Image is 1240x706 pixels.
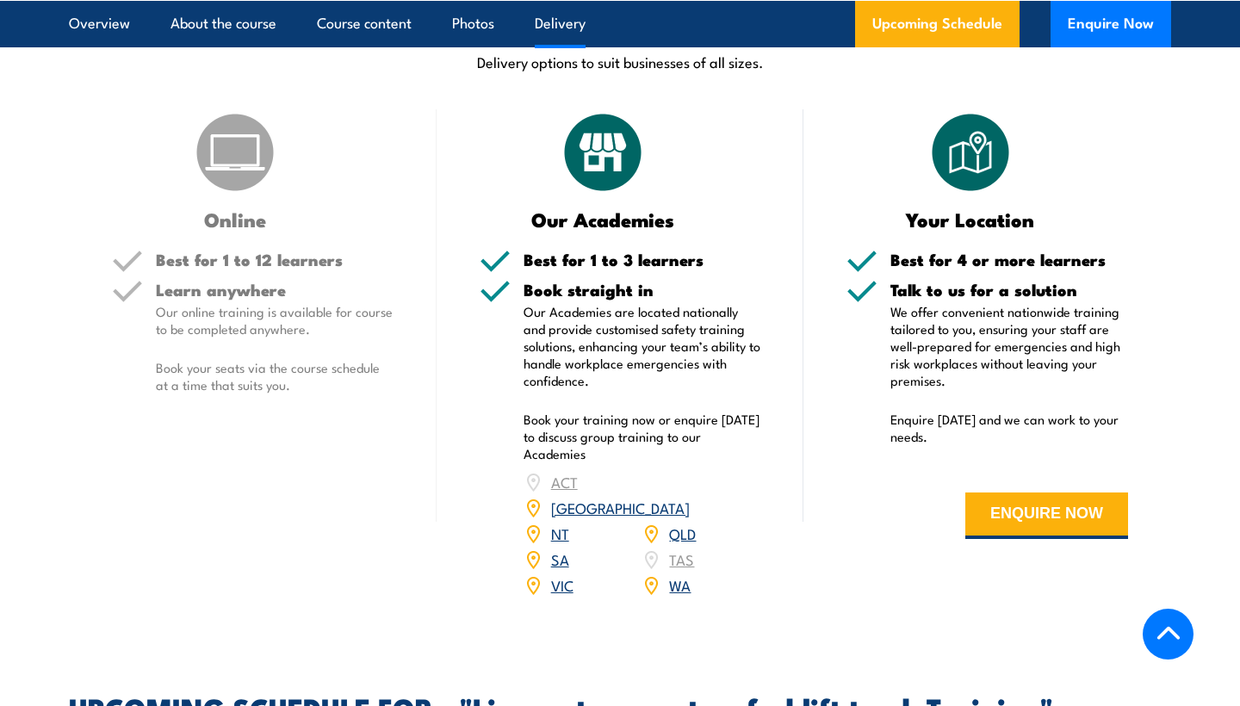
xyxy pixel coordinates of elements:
[524,411,761,462] p: Book your training now or enquire [DATE] to discuss group training to our Academies
[846,209,1094,229] h3: Your Location
[669,523,696,543] a: QLD
[524,251,761,268] h5: Best for 1 to 3 learners
[965,492,1128,539] button: ENQUIRE NOW
[112,209,359,229] h3: Online
[551,523,569,543] a: NT
[890,282,1128,298] h5: Talk to us for a solution
[156,251,394,268] h5: Best for 1 to 12 learners
[156,282,394,298] h5: Learn anywhere
[890,251,1128,268] h5: Best for 4 or more learners
[156,303,394,338] p: Our online training is available for course to be completed anywhere.
[69,52,1171,71] p: Delivery options to suit businesses of all sizes.
[551,548,569,569] a: SA
[480,209,727,229] h3: Our Academies
[524,303,761,389] p: Our Academies are located nationally and provide customised safety training solutions, enhancing ...
[890,303,1128,389] p: We offer convenient nationwide training tailored to you, ensuring your staff are well-prepared fo...
[551,574,573,595] a: VIC
[890,411,1128,445] p: Enquire [DATE] and we can work to your needs.
[551,497,690,517] a: [GEOGRAPHIC_DATA]
[524,282,761,298] h5: Book straight in
[156,359,394,393] p: Book your seats via the course schedule at a time that suits you.
[669,574,691,595] a: WA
